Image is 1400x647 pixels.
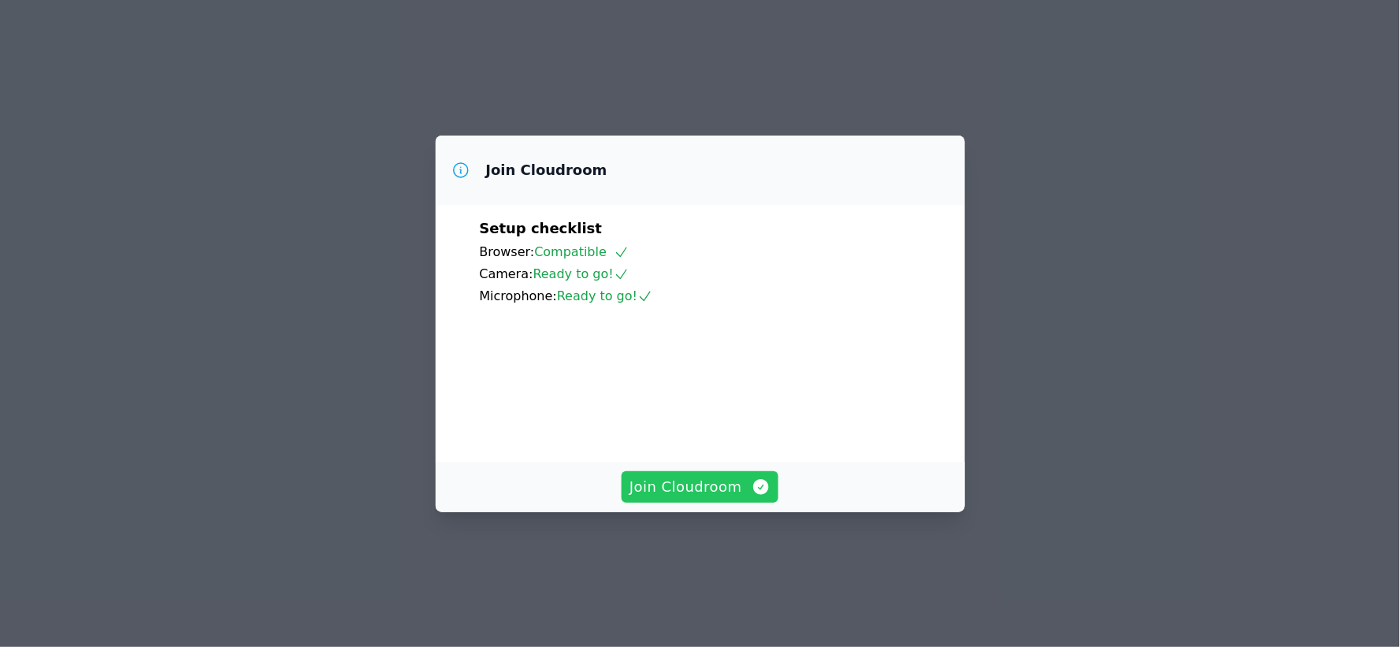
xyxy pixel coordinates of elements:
span: Join Cloudroom [629,476,771,498]
span: Setup checklist [480,220,603,236]
button: Join Cloudroom [622,471,778,503]
span: Ready to go! [557,288,653,303]
h3: Join Cloudroom [486,161,607,180]
span: Browser: [480,244,535,259]
span: Ready to go! [533,266,629,281]
span: Microphone: [480,288,558,303]
span: Camera: [480,266,533,281]
span: Compatible [534,244,629,259]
